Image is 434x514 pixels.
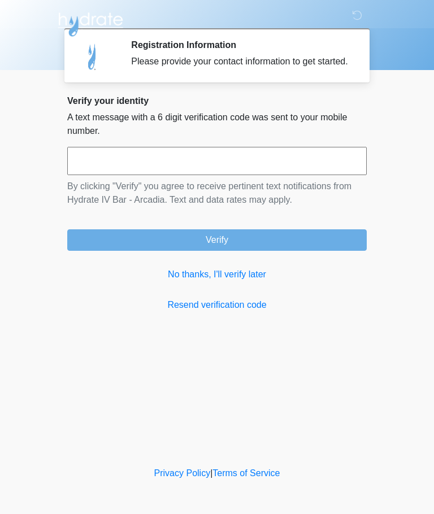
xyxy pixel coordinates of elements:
img: Agent Avatar [76,40,110,73]
p: A text message with a 6 digit verification code was sent to your mobile number. [67,111,367,138]
img: Hydrate IV Bar - Arcadia Logo [56,8,125,37]
a: Terms of Service [212,468,280,478]
a: No thanks, I'll verify later [67,268,367,281]
a: Resend verification code [67,298,367,312]
p: By clicking "Verify" you agree to receive pertinent text notifications from Hydrate IV Bar - Arca... [67,180,367,207]
button: Verify [67,229,367,251]
a: | [210,468,212,478]
div: Please provide your contact information to get started. [131,55,350,68]
h2: Verify your identity [67,95,367,106]
a: Privacy Policy [154,468,211,478]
